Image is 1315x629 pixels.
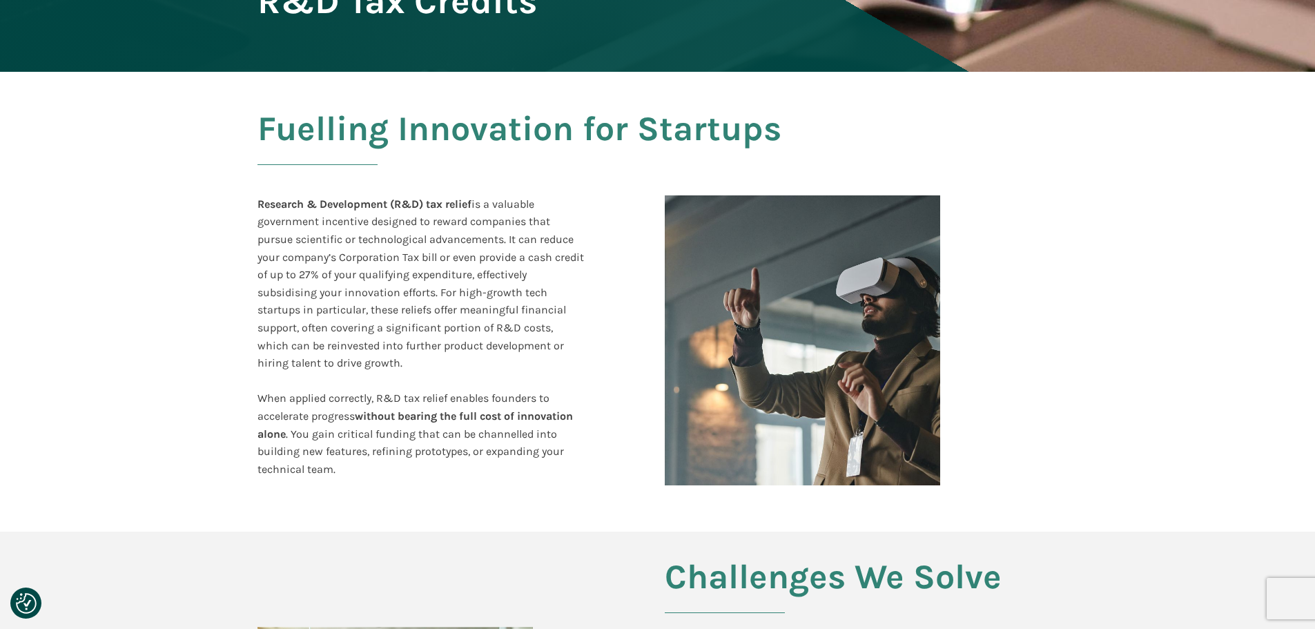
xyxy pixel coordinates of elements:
b: Research & Development (R&D) [257,197,423,211]
div: is a valuable government incentive designed to reward companies that pursue scientific or technol... [257,195,584,496]
img: Revisit consent button [16,593,37,614]
button: Consent Preferences [16,593,37,614]
h2: Fuelling Innovation for Startups [257,110,1058,182]
b: tax relief [426,197,471,211]
b: without bearing the full cost of innovation alone [257,409,573,441]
